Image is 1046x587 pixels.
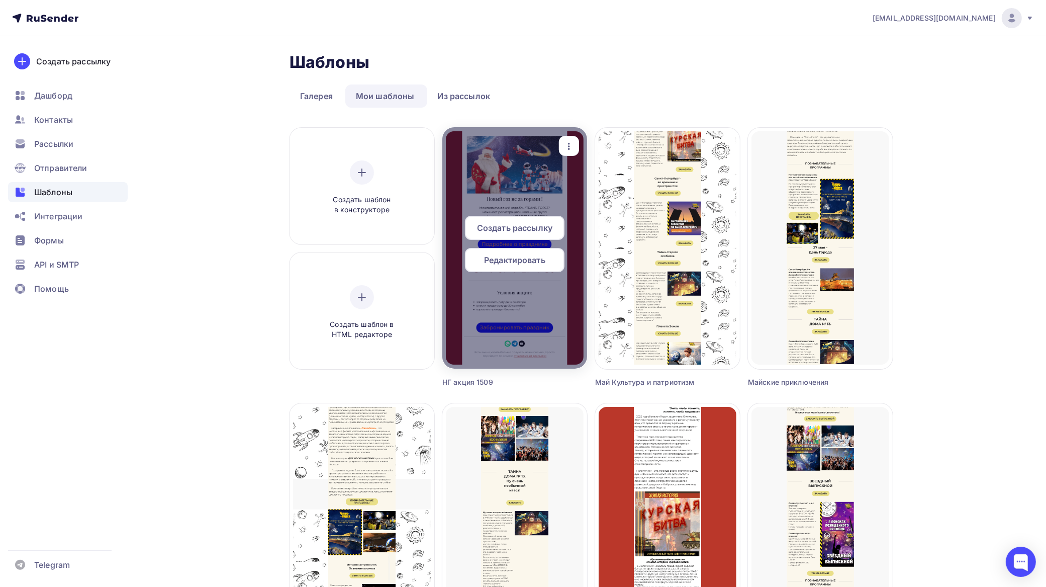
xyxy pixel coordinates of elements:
a: Формы [8,230,128,250]
div: Создать рассылку [36,55,111,67]
a: Из рассылок [427,85,501,108]
a: Галерея [290,85,343,108]
span: Контакты [34,114,73,126]
a: [EMAIL_ADDRESS][DOMAIN_NAME] [873,8,1034,28]
span: Шаблоны [34,186,72,198]
a: Контакты [8,110,128,130]
a: Мои шаблоны [345,85,425,108]
a: Отправители [8,158,128,178]
span: Telegram [34,559,70,571]
span: Отправители [34,162,87,174]
div: НГ акция 1509 [442,377,551,387]
span: Интеграции [34,210,82,222]
a: Рассылки [8,134,128,154]
span: API и SMTP [34,259,79,271]
span: Создать шаблон в HTML редакторе [314,319,410,340]
span: [EMAIL_ADDRESS][DOMAIN_NAME] [873,13,996,23]
a: Шаблоны [8,182,128,202]
span: Рассылки [34,138,73,150]
span: Редактировать [484,254,545,266]
span: Создать рассылку [477,222,552,234]
div: Майские приключения [748,377,857,387]
span: Формы [34,234,64,246]
a: Дашборд [8,86,128,106]
span: Дашборд [34,90,72,102]
div: Май Культура и патриотизм [595,377,704,387]
span: Создать шаблон в конструкторе [314,195,410,215]
h2: Шаблоны [290,52,369,72]
span: Помощь [34,283,69,295]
